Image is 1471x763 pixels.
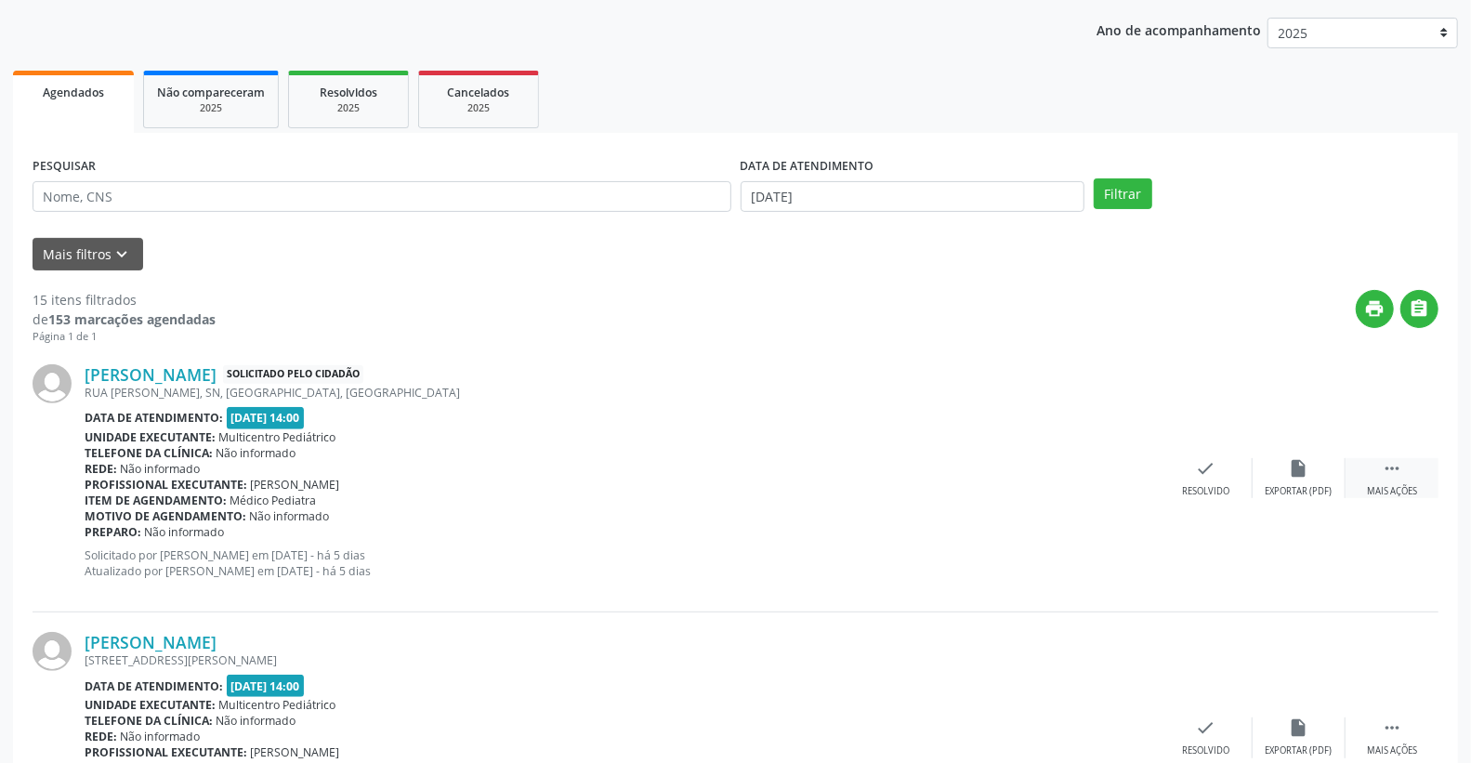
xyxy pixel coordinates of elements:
[121,461,201,477] span: Não informado
[223,365,363,385] span: Solicitado pelo cidadão
[112,244,133,265] i: keyboard_arrow_down
[85,547,1160,579] p: Solicitado por [PERSON_NAME] em [DATE] - há 5 dias Atualizado por [PERSON_NAME] em [DATE] - há 5 ...
[85,445,213,461] b: Telefone da clínica:
[1367,744,1417,757] div: Mais ações
[1196,717,1216,738] i: check
[741,181,1085,213] input: Selecione um intervalo
[1196,458,1216,479] i: check
[85,524,141,540] b: Preparo:
[85,477,247,493] b: Profissional executante:
[33,152,96,181] label: PESQUISAR
[230,493,317,508] span: Médico Pediatra
[85,713,213,729] b: Telefone da clínica:
[33,290,216,309] div: 15 itens filtrados
[33,238,143,270] button: Mais filtroskeyboard_arrow_down
[85,493,227,508] b: Item de agendamento:
[33,181,731,213] input: Nome, CNS
[217,445,296,461] span: Não informado
[448,85,510,100] span: Cancelados
[85,729,117,744] b: Rede:
[320,85,377,100] span: Resolvidos
[33,329,216,345] div: Página 1 de 1
[85,410,223,426] b: Data de atendimento:
[121,729,201,744] span: Não informado
[1365,298,1386,319] i: print
[157,101,265,115] div: 2025
[250,508,330,524] span: Não informado
[1289,458,1309,479] i: insert_drive_file
[227,407,305,428] span: [DATE] 14:00
[85,508,246,524] b: Motivo de agendamento:
[85,461,117,477] b: Rede:
[217,713,296,729] span: Não informado
[219,429,336,445] span: Multicentro Pediátrico
[33,632,72,671] img: img
[302,101,395,115] div: 2025
[1182,485,1229,498] div: Resolvido
[85,385,1160,401] div: RUA [PERSON_NAME], SN, [GEOGRAPHIC_DATA], [GEOGRAPHIC_DATA]
[33,309,216,329] div: de
[85,632,217,652] a: [PERSON_NAME]
[1097,18,1261,41] p: Ano de acompanhamento
[145,524,225,540] span: Não informado
[219,697,336,713] span: Multicentro Pediátrico
[33,364,72,403] img: img
[1400,290,1438,328] button: 
[227,675,305,696] span: [DATE] 14:00
[1382,717,1402,738] i: 
[1266,744,1333,757] div: Exportar (PDF)
[43,85,104,100] span: Agendados
[251,744,340,760] span: [PERSON_NAME]
[251,477,340,493] span: [PERSON_NAME]
[85,678,223,694] b: Data de atendimento:
[157,85,265,100] span: Não compareceram
[48,310,216,328] strong: 153 marcações agendadas
[1289,717,1309,738] i: insert_drive_file
[741,152,874,181] label: DATA DE ATENDIMENTO
[432,101,525,115] div: 2025
[1182,744,1229,757] div: Resolvido
[1266,485,1333,498] div: Exportar (PDF)
[85,429,216,445] b: Unidade executante:
[85,744,247,760] b: Profissional executante:
[85,697,216,713] b: Unidade executante:
[1094,178,1152,210] button: Filtrar
[1382,458,1402,479] i: 
[1410,298,1430,319] i: 
[85,652,1160,668] div: [STREET_ADDRESS][PERSON_NAME]
[1367,485,1417,498] div: Mais ações
[85,364,217,385] a: [PERSON_NAME]
[1356,290,1394,328] button: print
